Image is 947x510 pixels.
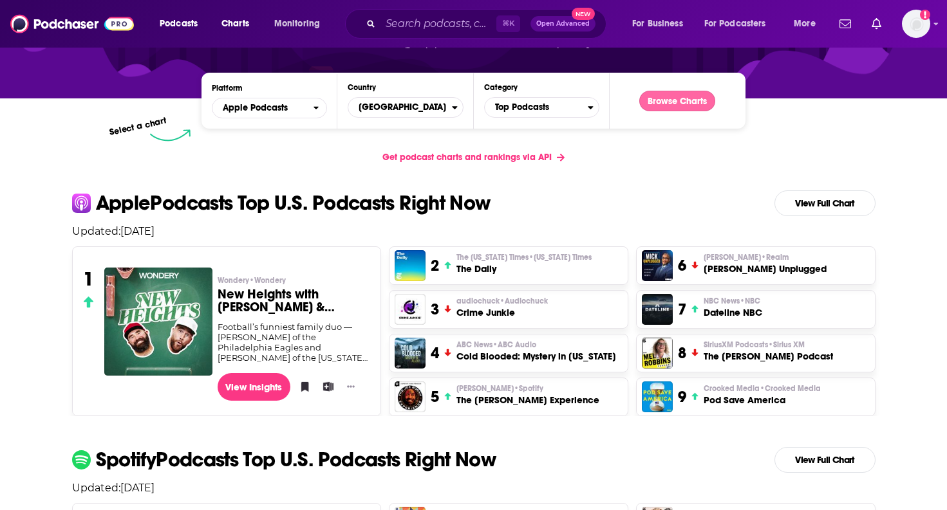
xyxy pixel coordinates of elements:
button: open menu [785,14,832,34]
a: Wondery•WonderyNew Heights with [PERSON_NAME] & [PERSON_NAME] [218,275,370,322]
a: The [US_STATE] Times•[US_STATE] TimesThe Daily [456,252,592,275]
h3: 8 [678,343,686,363]
span: For Podcasters [704,15,766,33]
button: open menu [696,14,785,34]
a: [PERSON_NAME]•Realm[PERSON_NAME] Unplugged [704,252,827,275]
span: audiochuck [456,296,548,306]
h3: 5 [431,387,439,406]
p: Updated: [DATE] [62,225,886,237]
img: The Joe Rogan Experience [395,381,426,412]
button: Add to List [319,377,332,396]
img: The Daily [395,250,426,281]
h3: 6 [678,256,686,275]
a: Charts [213,14,257,34]
span: • [US_STATE] Times [529,253,592,262]
a: audiochuck•AudiochuckCrime Junkie [456,296,548,319]
h3: 1 [83,268,94,291]
span: [GEOGRAPHIC_DATA] [348,96,451,118]
div: Football’s funniest family duo — [PERSON_NAME] of the Philadelphia Eagles and [PERSON_NAME] of th... [218,322,370,363]
span: • Sirius XM [768,340,805,349]
h3: Pod Save America [704,394,821,406]
h3: Dateline NBC [704,306,762,319]
a: ABC News•ABC AudioCold Blooded: Mystery in [US_STATE] [456,340,616,363]
button: Countries [348,97,463,118]
span: For Business [632,15,683,33]
span: ABC News [456,340,536,350]
p: Crooked Media • Crooked Media [704,383,821,394]
button: open menu [623,14,699,34]
span: Charts [221,15,249,33]
span: New [572,8,595,20]
a: Show notifications dropdown [867,13,886,35]
img: Podchaser - Follow, Share and Rate Podcasts [10,12,134,36]
a: Mick Unplugged [642,250,673,281]
p: Up-to-date popularity rankings from the top podcast charts, including Apple Podcasts and Spotify. [252,10,695,51]
a: SiriusXM Podcasts•Sirius XMThe [PERSON_NAME] Podcast [704,340,833,363]
img: select arrow [150,129,191,141]
span: Apple Podcasts [223,104,288,113]
img: Pod Save America [642,381,673,412]
img: apple Icon [72,194,91,212]
svg: Add a profile image [920,10,930,20]
button: Browse Charts [639,91,715,111]
button: Categories [484,97,599,118]
h3: Cold Blooded: Mystery in [US_STATE] [456,350,616,363]
p: Joe Rogan • Spotify [456,383,599,394]
img: The Mel Robbins Podcast [642,338,673,369]
span: • Crooked Media [760,384,821,393]
span: Top Podcasts [485,96,588,118]
span: SiriusXM Podcasts [704,340,805,350]
p: The New York Times • New York Times [456,252,592,262]
h3: The [PERSON_NAME] Experience [456,394,599,406]
button: Bookmark Podcast [295,377,308,396]
h3: 4 [431,343,439,363]
a: View Insights [218,373,290,401]
h3: 3 [431,300,439,319]
a: Get podcast charts and rankings via API [372,141,575,173]
a: Dateline NBC [642,294,673,325]
span: ⌘ K [496,15,520,32]
img: Crime Junkie [395,294,426,325]
a: New Heights with Jason & Travis Kelce [104,268,212,376]
span: Podcasts [160,15,198,33]
h3: Crime Junkie [456,306,548,319]
span: Logged in as antoine.jordan [902,10,930,38]
a: View Full Chart [774,190,876,216]
a: NBC News•NBCDateline NBC [704,296,762,319]
span: • ABC Audio [492,340,536,349]
span: • NBC [740,296,760,305]
span: Crooked Media [704,383,821,394]
a: Crooked Media•Crooked MediaPod Save America [704,383,821,406]
img: Cold Blooded: Mystery in Alaska [395,338,426,369]
span: Monitoring [274,15,320,33]
p: SiriusXM Podcasts • Sirius XM [704,340,833,350]
span: Open Advanced [536,21,590,27]
h3: 2 [431,256,439,275]
span: NBC News [704,296,760,306]
h3: The Daily [456,262,592,275]
span: • Realm [761,253,789,262]
h2: Platforms [212,98,327,118]
button: open menu [212,98,327,118]
button: Open AdvancedNew [530,16,595,32]
span: Wondery [218,275,286,286]
span: • Audiochuck [500,296,548,305]
button: Show More Button [342,380,360,393]
span: [PERSON_NAME] [704,252,789,262]
p: Updated: [DATE] [62,482,886,494]
img: spotify Icon [72,450,91,469]
div: Search podcasts, credits, & more... [357,9,619,39]
p: Select a chart [109,115,168,138]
